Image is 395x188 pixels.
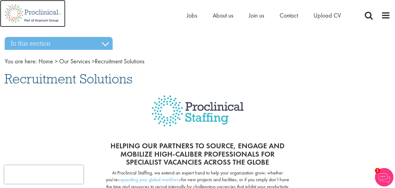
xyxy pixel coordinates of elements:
a: breadcrumb link to Home [39,57,53,65]
a: Contact [280,11,298,19]
span: Recruitment Solutions [39,57,144,65]
span: Recruitment Solutions [5,70,132,87]
img: Proclinical Staffing [152,95,244,136]
span: 1 [375,168,380,173]
iframe: reCAPTCHA [4,165,83,184]
h3: In this section [5,37,113,50]
a: breadcrumb link to Our Services [59,57,90,65]
img: Chatbot [375,168,393,186]
a: Join us [249,11,264,19]
span: You are here: [5,57,37,65]
a: About us [213,11,233,19]
span: > [92,57,95,65]
a: Upload CV [314,11,341,19]
span: > [55,57,58,65]
a: Jobs [187,11,197,19]
a: expanding your global workforce [118,176,181,183]
h2: Helping our partners to source, engage and mobilize high-caliber professionals for specialist vac... [103,142,292,166]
